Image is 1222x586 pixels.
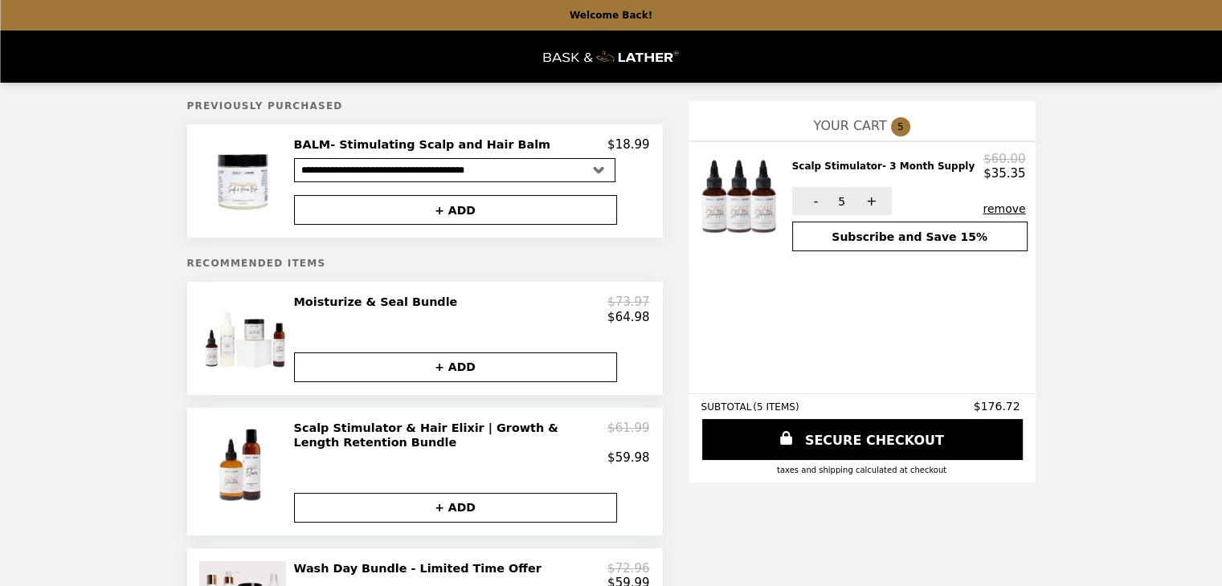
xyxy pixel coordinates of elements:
p: $60.00 [983,152,1026,166]
p: Welcome Back! [570,10,652,21]
p: $35.35 [983,166,1026,181]
div: Taxes and Shipping calculated at checkout [701,466,1023,474]
a: SECURE CHECKOUT [702,419,1023,460]
p: $72.96 [607,561,650,576]
p: $18.99 [607,137,650,152]
h5: Recommended Items [187,258,663,269]
span: $176.72 [974,400,1023,413]
p: $73.97 [607,295,650,309]
h2: Wash Day Bundle - Limited Time Offer [294,561,548,576]
h2: BALM- Stimulating Scalp and Hair Balm [294,137,558,152]
select: Select a product variant [294,158,615,182]
img: BALM- Stimulating Scalp and Hair Balm [198,137,290,225]
span: 5 [891,117,910,136]
button: remove [983,202,1025,215]
h2: Scalp Stimulator- 3 Month Supply [792,159,982,173]
button: + ADD [294,352,617,382]
span: ( 5 ITEMS ) [753,401,799,413]
h2: Moisturize & Seal Bundle [294,295,464,309]
img: Scalp Stimulator & Hair Elixir | Growth & Length Retention Bundle [198,421,292,511]
p: $59.98 [607,450,650,465]
span: SUBTOTAL [701,401,754,413]
button: + ADD [294,493,617,523]
span: YOUR CART [813,118,886,133]
h2: Scalp Stimulator & Hair Elixir | Growth & Length Retention Bundle [294,421,608,450]
h5: Previously Purchased [187,100,663,112]
p: $61.99 [607,421,650,450]
button: + ADD [294,195,617,225]
button: + [848,187,892,215]
img: Moisturize & Seal Bundle [199,295,290,381]
p: $64.98 [607,310,650,324]
span: 5 [838,195,845,208]
button: - [792,187,836,215]
img: Brand Logo [544,40,679,73]
img: Scalp Stimulator- 3 Month Supply [696,152,790,242]
button: Subscribe and Save 15% [792,222,1028,251]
